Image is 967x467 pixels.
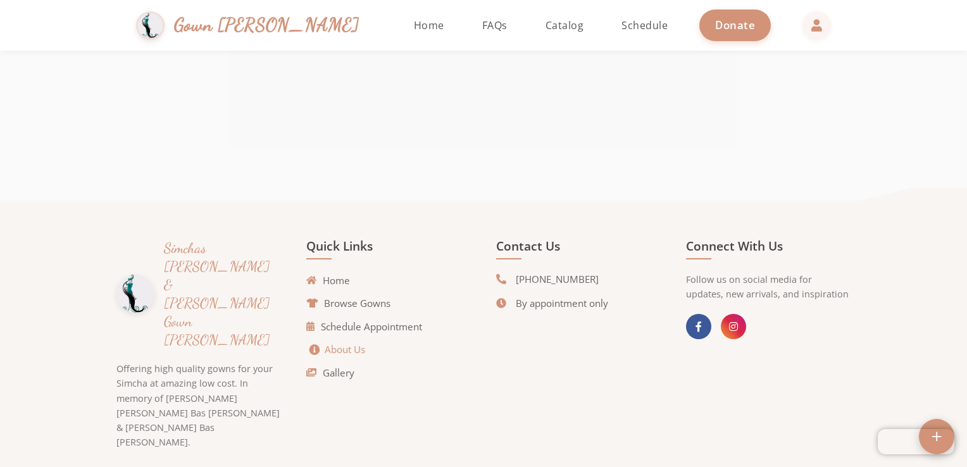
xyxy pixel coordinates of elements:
[686,272,851,301] p: Follow us on social media for updates, new arrivals, and inspiration
[306,296,390,311] a: Browse Gowns
[306,320,422,334] a: Schedule Appointment
[516,272,599,287] span: [PHONE_NUMBER]
[136,8,372,43] a: Gown [PERSON_NAME]
[686,239,851,259] h4: Connect With Us
[699,9,771,40] a: Donate
[116,361,281,449] p: Offering high quality gowns for your Simcha at amazing low cost. In memory of [PERSON_NAME] [PERS...
[306,273,350,288] a: Home
[496,239,661,259] h4: Contact Us
[414,18,444,32] span: Home
[516,296,608,311] span: By appointment only
[174,11,359,39] span: Gown [PERSON_NAME]
[306,239,471,259] h4: Quick Links
[306,366,354,380] a: Gallery
[482,18,508,32] span: FAQs
[878,429,954,454] iframe: Chatra live chat
[136,11,165,40] img: Gown Gmach Logo
[621,18,668,32] span: Schedule
[164,239,281,349] h3: Simchas [PERSON_NAME] & [PERSON_NAME] Gown [PERSON_NAME]
[116,275,154,313] img: Gown Gmach Logo
[546,18,584,32] span: Catalog
[715,18,755,32] span: Donate
[309,342,365,357] a: About Us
